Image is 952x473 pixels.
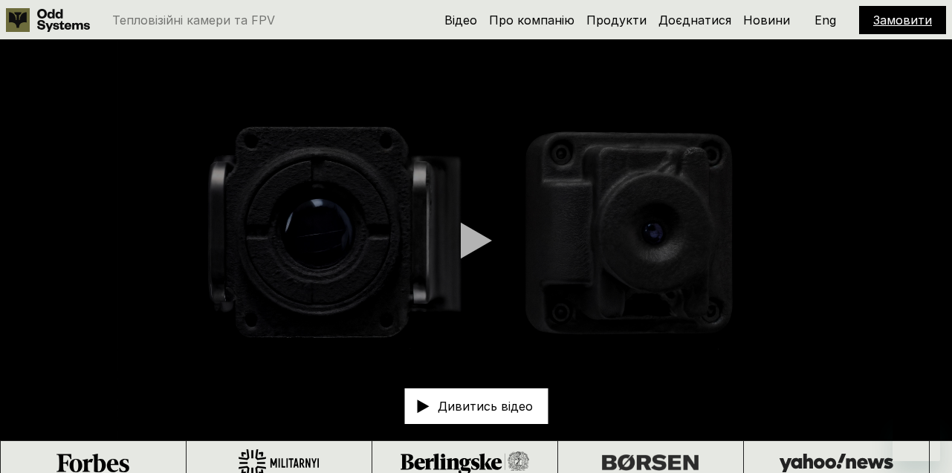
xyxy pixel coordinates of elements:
a: Доєднатися [658,13,731,27]
p: Eng [815,14,836,26]
a: Відео [444,13,477,27]
a: Замовити [873,13,932,27]
a: Новини [743,13,790,27]
a: Про компанію [489,13,574,27]
iframe: Кнопка для запуску вікна повідомлень [893,414,940,461]
p: Тепловізійні камери та FPV [112,14,275,26]
a: Продукти [586,13,647,27]
p: Дивитись відео [438,400,533,412]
